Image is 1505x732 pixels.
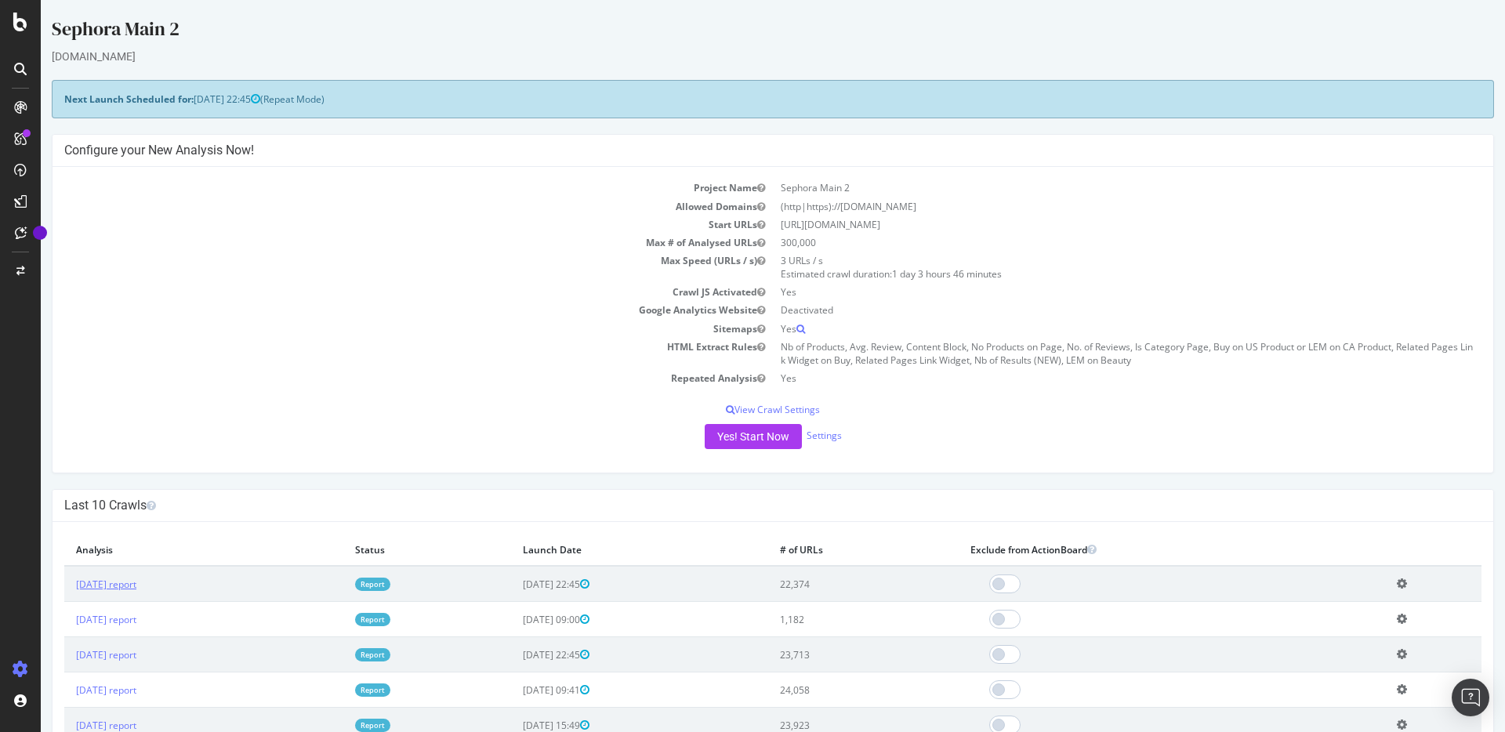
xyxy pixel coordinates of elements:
[732,320,1441,338] td: Yes
[24,179,732,197] td: Project Name
[918,534,1345,566] th: Exclude from ActionBoard
[314,578,350,591] a: Report
[303,534,470,566] th: Status
[24,234,732,252] td: Max # of Analysed URLs
[24,498,1441,513] h4: Last 10 Crawls
[314,613,350,626] a: Report
[732,216,1441,234] td: [URL][DOMAIN_NAME]
[1452,679,1489,716] div: Open Intercom Messenger
[35,648,96,661] a: [DATE] report
[35,613,96,626] a: [DATE] report
[732,301,1441,319] td: Deactivated
[24,197,732,216] td: Allowed Domains
[732,179,1441,197] td: Sephora Main 2
[482,613,549,626] span: [DATE] 09:00
[482,719,549,732] span: [DATE] 15:49
[153,92,219,106] span: [DATE] 22:45
[35,683,96,697] a: [DATE] report
[732,252,1441,283] td: 3 URLs / s Estimated crawl duration:
[24,283,732,301] td: Crawl JS Activated
[24,338,732,369] td: HTML Extract Rules
[314,648,350,661] a: Report
[33,226,47,240] div: Tooltip anchor
[482,648,549,661] span: [DATE] 22:45
[664,424,761,449] button: Yes! Start Now
[851,267,961,281] span: 1 day 3 hours 46 minutes
[727,672,917,708] td: 24,058
[732,283,1441,301] td: Yes
[482,578,549,591] span: [DATE] 22:45
[732,338,1441,369] td: Nb of Products, Avg. Review, Content Block, No Products on Page, No. of Reviews, Is Category Page...
[11,49,1453,64] div: [DOMAIN_NAME]
[314,719,350,732] a: Report
[24,301,732,319] td: Google Analytics Website
[35,719,96,732] a: [DATE] report
[24,143,1441,158] h4: Configure your New Analysis Now!
[727,602,917,637] td: 1,182
[24,320,732,338] td: Sitemaps
[35,578,96,591] a: [DATE] report
[732,234,1441,252] td: 300,000
[24,534,303,566] th: Analysis
[314,683,350,697] a: Report
[766,429,801,442] a: Settings
[732,369,1441,387] td: Yes
[24,403,1441,416] p: View Crawl Settings
[482,683,549,697] span: [DATE] 09:41
[24,92,153,106] strong: Next Launch Scheduled for:
[727,637,917,672] td: 23,713
[470,534,727,566] th: Launch Date
[11,16,1453,49] div: Sephora Main 2
[24,216,732,234] td: Start URLs
[727,534,917,566] th: # of URLs
[11,80,1453,118] div: (Repeat Mode)
[727,566,917,602] td: 22,374
[24,252,732,283] td: Max Speed (URLs / s)
[24,369,732,387] td: Repeated Analysis
[732,197,1441,216] td: (http|https)://[DOMAIN_NAME]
